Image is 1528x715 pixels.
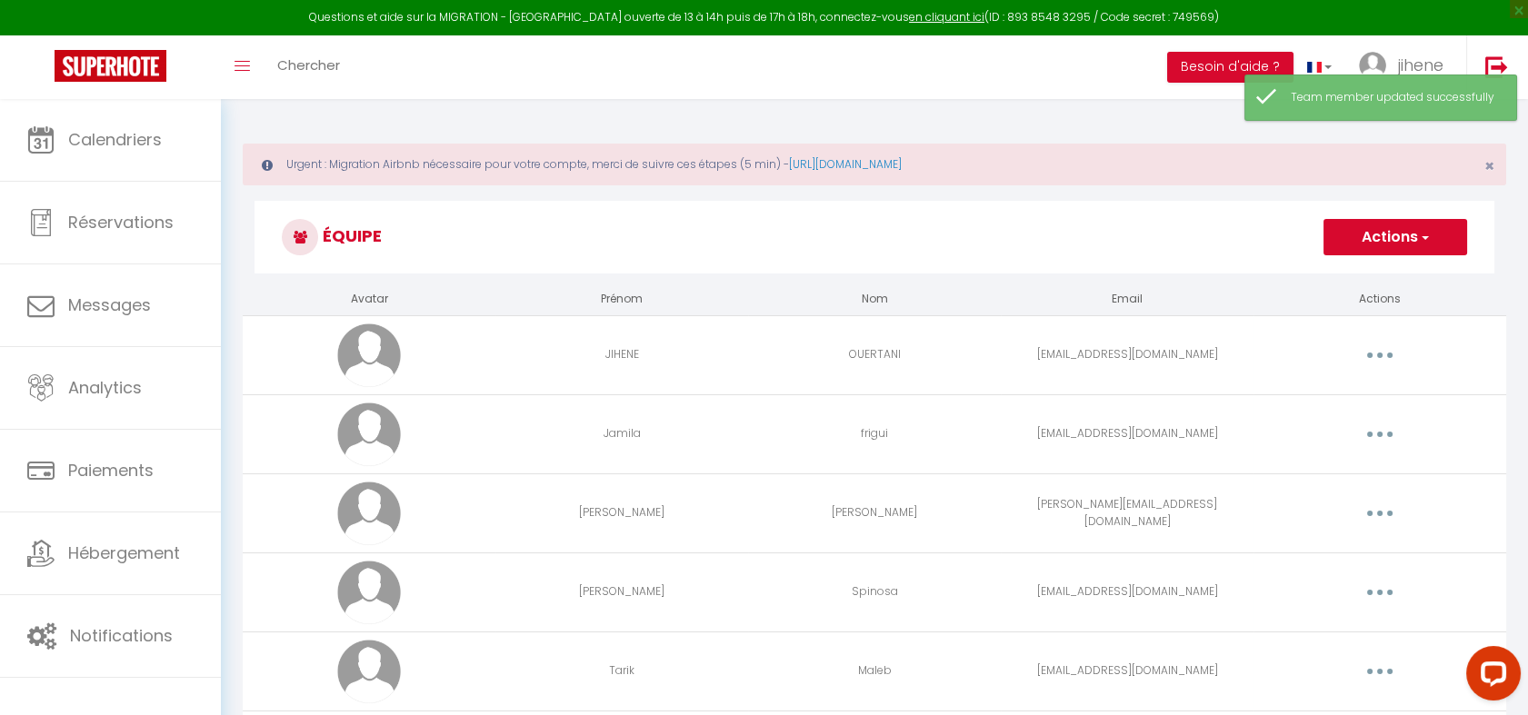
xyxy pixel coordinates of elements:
[68,376,142,399] span: Analytics
[264,35,354,99] a: Chercher
[337,402,401,466] img: avatar.png
[68,459,154,482] span: Paiements
[337,323,401,387] img: avatar.png
[1001,394,1253,473] td: [EMAIL_ADDRESS][DOMAIN_NAME]
[748,552,1001,631] td: Spinosa
[748,394,1001,473] td: frigui
[495,552,748,631] td: [PERSON_NAME]
[748,631,1001,710] td: Maleb
[748,473,1001,552] td: [PERSON_NAME]
[748,315,1001,394] td: OUERTANI
[789,156,902,172] a: [URL][DOMAIN_NAME]
[1001,631,1253,710] td: [EMAIL_ADDRESS][DOMAIN_NAME]
[1253,283,1506,315] th: Actions
[1359,52,1386,79] img: ...
[1001,315,1253,394] td: [EMAIL_ADDRESS][DOMAIN_NAME]
[748,283,1001,315] th: Nom
[68,128,162,151] span: Calendriers
[337,561,401,624] img: avatar.png
[68,293,151,316] span: Messages
[495,283,748,315] th: Prénom
[1291,89,1498,106] div: Team member updated successfully
[1452,639,1528,715] iframe: LiveChat chat widget
[1001,552,1253,631] td: [EMAIL_ADDRESS][DOMAIN_NAME]
[1484,154,1494,177] span: ×
[1398,54,1443,76] span: jihene
[1001,473,1253,552] td: [PERSON_NAME][EMAIL_ADDRESS][DOMAIN_NAME]
[1485,55,1508,78] img: logout
[255,201,1494,273] h3: Équipe
[495,631,748,710] td: Tarik
[70,624,173,647] span: Notifications
[243,144,1506,185] div: Urgent : Migration Airbnb nécessaire pour votre compte, merci de suivre ces étapes (5 min) -
[495,315,748,394] td: JIHENE
[495,473,748,552] td: [PERSON_NAME]
[1484,158,1494,174] button: Close
[495,394,748,473] td: Jamila
[1345,35,1466,99] a: ... jihene
[1167,52,1293,83] button: Besoin d'aide ?
[1323,219,1467,255] button: Actions
[68,211,174,233] span: Réservations
[243,283,495,315] th: Avatar
[1001,283,1253,315] th: Email
[55,50,166,82] img: Super Booking
[337,482,401,545] img: avatar.png
[909,9,984,25] a: en cliquant ici
[68,541,180,564] span: Hébergement
[337,640,401,703] img: avatar.png
[277,55,340,74] span: Chercher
